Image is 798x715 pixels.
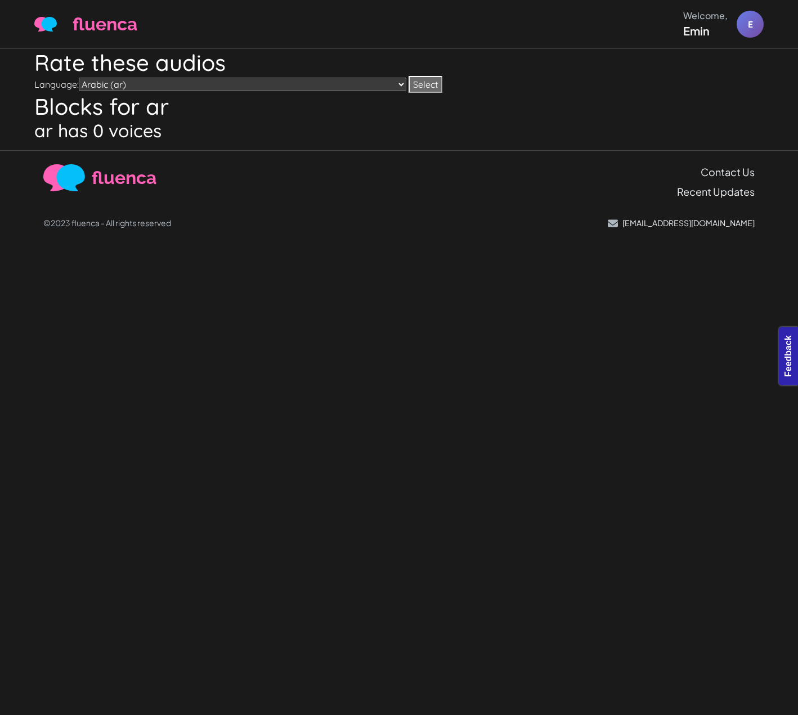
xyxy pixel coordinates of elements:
[683,9,728,23] div: Welcome,
[34,120,764,141] h2: ar has 0 voices
[34,76,764,93] form: Language:
[409,76,442,93] button: Select
[677,184,755,199] a: Recent Updates
[775,325,798,391] iframe: Ybug feedback widget
[608,217,755,229] a: [EMAIL_ADDRESS][DOMAIN_NAME]
[73,11,137,38] span: fluenca
[43,217,171,229] p: ©2023 fluenca - All rights reserved
[683,23,728,39] div: Emin
[6,3,64,23] button: Feedback
[92,164,156,191] span: fluenca
[34,93,764,120] h1: Blocks for ar
[622,217,755,229] p: [EMAIL_ADDRESS][DOMAIN_NAME]
[701,164,755,179] a: Contact Us
[737,11,764,38] div: E
[34,49,764,76] h1: Rate these audios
